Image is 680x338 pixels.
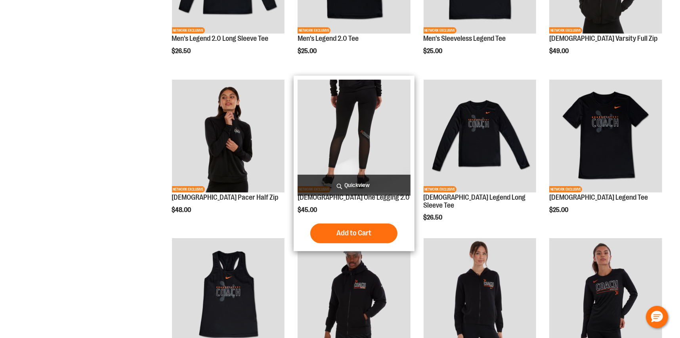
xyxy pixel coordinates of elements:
span: NETWORK EXCLUSIVE [424,186,457,193]
button: Hello, have a question? Let’s chat. [646,306,668,328]
div: product [545,76,666,234]
a: Quickview [298,175,411,196]
a: OTF Ladies Coach FA23 Legend LS Tee - Black primary imageNETWORK EXCLUSIVE [424,80,537,194]
img: OTF Ladies Coach FA23 One Legging 2.0 - Black primary image [298,80,411,193]
span: NETWORK EXCLUSIVE [172,27,205,34]
span: NETWORK EXCLUSIVE [298,27,330,34]
img: OTF Ladies Coach FA23 Pacer Half Zip - Black primary image [172,80,285,193]
span: NETWORK EXCLUSIVE [549,186,582,193]
a: OTF Ladies Coach FA23 One Legging 2.0 - Black primary imageNETWORK EXCLUSIVE [298,80,411,194]
a: [DEMOGRAPHIC_DATA] One Legging 2.0 [298,193,410,201]
span: $25.00 [424,48,444,55]
a: Men's Legend 2.0 Long Sleeve Tee [172,34,269,42]
img: OTF Ladies Coach FA23 Legend LS Tee - Black primary image [424,80,537,193]
span: Add to Cart [336,229,371,237]
div: product [168,76,289,234]
div: product [420,76,541,241]
span: NETWORK EXCLUSIVE [424,27,457,34]
img: OTF Ladies Coach FA23 Legend SS Tee - Black primary image [549,80,662,193]
span: NETWORK EXCLUSIVE [172,186,205,193]
a: Men's Legend 2.0 Tee [298,34,359,42]
a: [DEMOGRAPHIC_DATA] Legend Long Sleeve Tee [424,193,526,209]
span: NETWORK EXCLUSIVE [549,27,582,34]
span: $25.00 [298,48,318,55]
a: OTF Ladies Coach FA23 Legend SS Tee - Black primary imageNETWORK EXCLUSIVE [549,80,662,194]
a: Men's Sleeveless Legend Tee [424,34,506,42]
div: product [294,76,414,251]
a: [DEMOGRAPHIC_DATA] Varsity Full Zip [549,34,657,42]
a: OTF Ladies Coach FA23 Pacer Half Zip - Black primary imageNETWORK EXCLUSIVE [172,80,285,194]
span: $48.00 [172,206,193,214]
span: $25.00 [549,206,569,214]
span: $26.50 [172,48,192,55]
span: $45.00 [298,206,318,214]
span: $49.00 [549,48,570,55]
a: [DEMOGRAPHIC_DATA] Pacer Half Zip [172,193,279,201]
a: [DEMOGRAPHIC_DATA] Legend Tee [549,193,648,201]
button: Add to Cart [310,223,397,243]
span: $26.50 [424,214,444,221]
